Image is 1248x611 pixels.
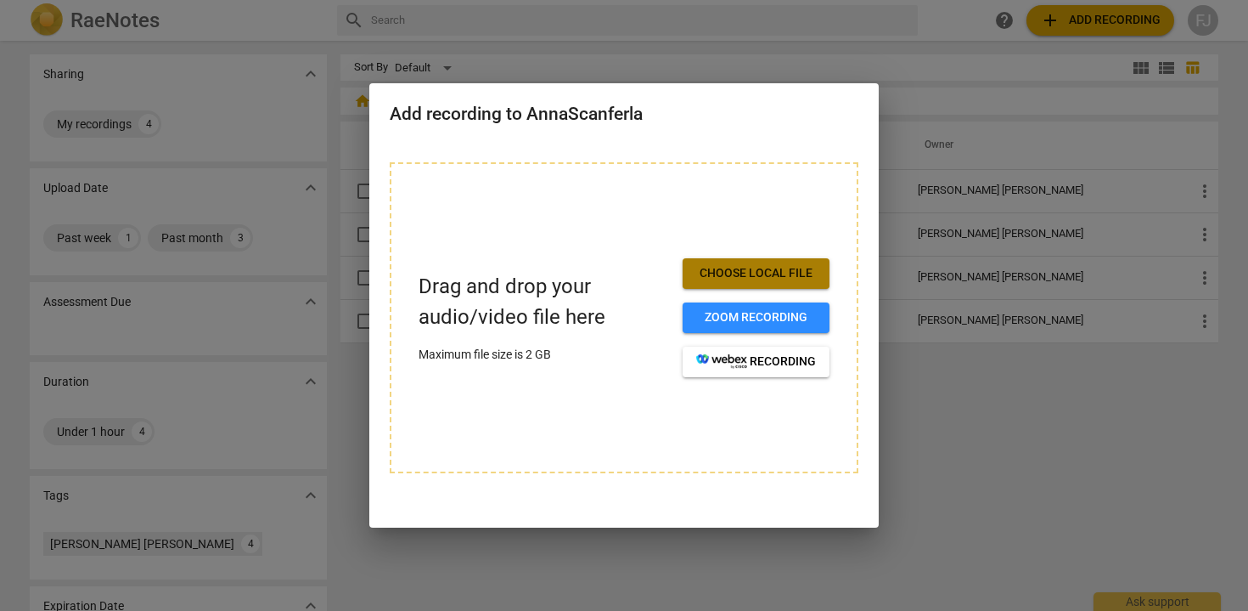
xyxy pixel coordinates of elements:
[683,258,829,289] button: Choose local file
[696,265,816,282] span: Choose local file
[683,303,829,333] button: Zoom recording
[696,309,816,326] span: Zoom recording
[419,346,669,364] p: Maximum file size is 2 GB
[696,354,816,371] span: recording
[683,347,829,377] button: recording
[419,272,669,331] p: Drag and drop your audio/video file here
[390,104,858,125] h2: Add recording to AnnaScanferla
